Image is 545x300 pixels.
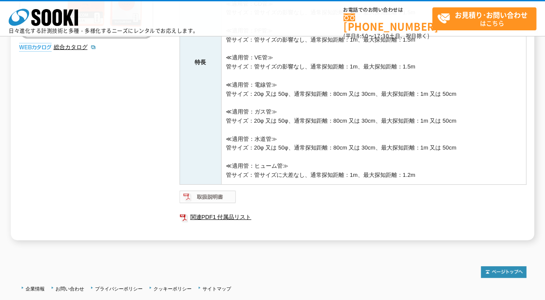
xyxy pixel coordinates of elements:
[481,266,526,278] img: トップページへ
[356,32,369,40] span: 8:50
[19,43,52,52] img: webカタログ
[179,196,236,202] a: 取扱説明書
[179,212,526,223] a: 関連PDF1 付属品リスト
[343,32,429,40] span: (平日 ～ 土日、祝日除く)
[202,286,231,291] a: サイトマップ
[26,286,45,291] a: 企業情報
[179,190,236,204] img: 取扱説明書
[54,44,96,50] a: 総合カタログ
[343,13,432,31] a: [PHONE_NUMBER]
[343,7,432,13] span: お電話でのお問い合わせは
[153,286,192,291] a: クッキーポリシー
[374,32,389,40] span: 17:30
[9,28,199,33] p: 日々進化する計測技術と多種・多様化するニーズにレンタルでお応えします。
[437,8,536,29] span: はこちら
[55,286,84,291] a: お問い合わせ
[432,7,536,30] a: お見積り･お問い合わせはこちら
[95,286,143,291] a: プライバシーポリシー
[455,10,528,20] strong: お見積り･お問い合わせ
